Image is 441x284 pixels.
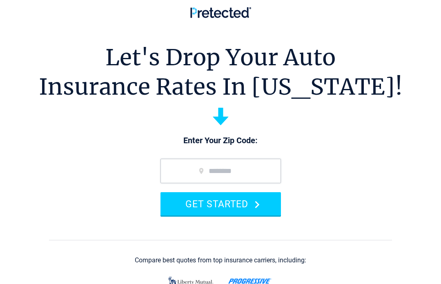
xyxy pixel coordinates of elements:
button: GET STARTED [160,192,281,215]
img: progressive [228,278,272,284]
div: Compare best quotes from top insurance carriers, including: [135,257,306,264]
h1: Let's Drop Your Auto Insurance Rates In [US_STATE]! [39,43,403,102]
input: zip code [160,159,281,183]
img: Pretected Logo [190,7,251,18]
p: Enter Your Zip Code: [152,135,289,146]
